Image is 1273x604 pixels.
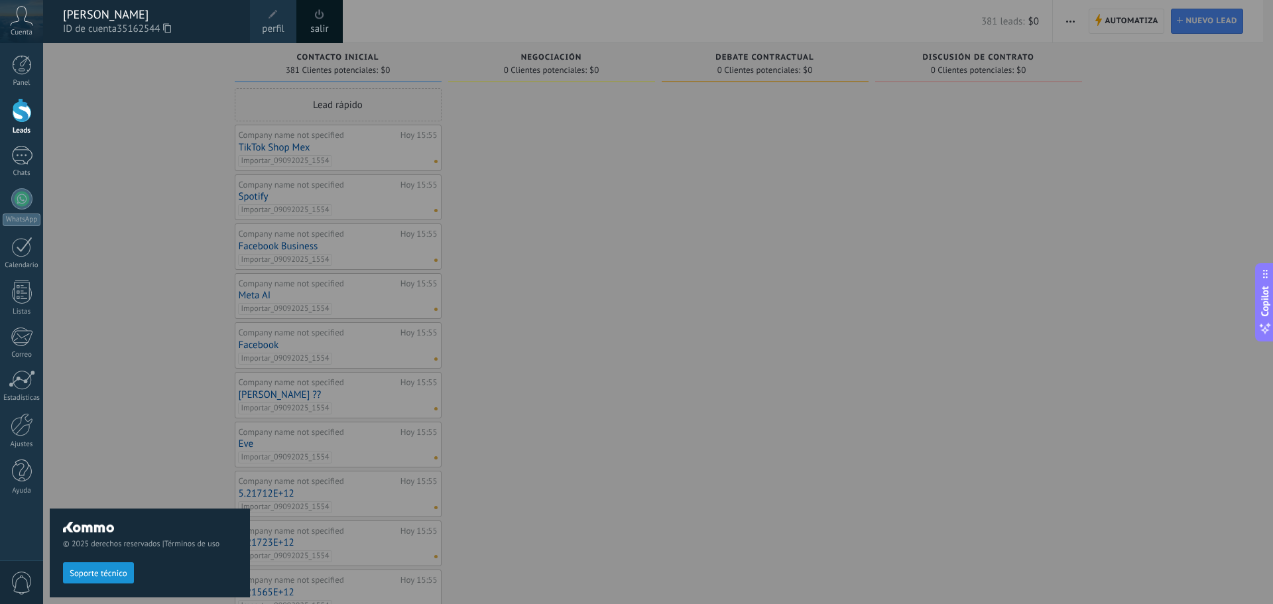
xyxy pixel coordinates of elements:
div: Estadísticas [3,394,41,402]
div: [PERSON_NAME] [63,7,237,22]
div: Ajustes [3,440,41,449]
span: Cuenta [11,29,32,37]
div: Panel [3,79,41,88]
div: Listas [3,308,41,316]
span: © 2025 derechos reservados | [63,539,237,549]
div: Ayuda [3,487,41,495]
a: Soporte técnico [63,568,134,577]
a: salir [310,22,328,36]
span: 35162544 [117,22,171,36]
button: Soporte técnico [63,562,134,583]
div: Calendario [3,261,41,270]
span: perfil [262,22,284,36]
span: ID de cuenta [63,22,237,36]
div: Correo [3,351,41,359]
a: Términos de uso [164,539,219,549]
div: Leads [3,127,41,135]
div: Chats [3,169,41,178]
span: Soporte técnico [70,569,127,578]
div: WhatsApp [3,213,40,226]
span: Copilot [1258,286,1272,316]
